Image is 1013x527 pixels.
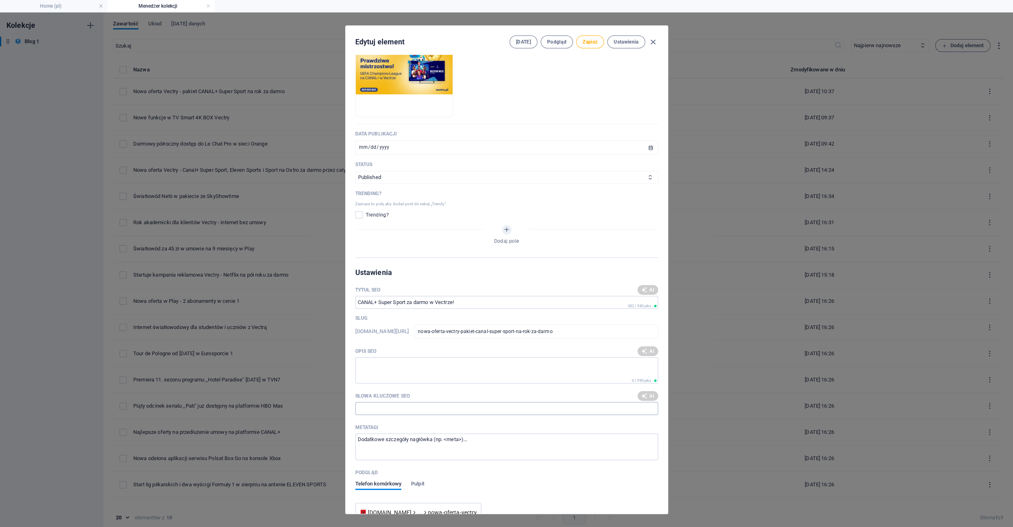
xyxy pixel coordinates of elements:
[607,35,645,48] button: Ustawienia
[494,238,519,244] span: Dodaj pole
[614,39,638,45] span: Ustawienia
[355,268,658,277] h2: Ustawienia
[355,479,402,490] span: Telefon komórkowy
[547,39,566,45] span: Podgląd
[361,510,366,515] img: Mediomaniak-Logo-xmFU9LXLGP6v4wiO-yv4oA-dGSjjyg0Bqy0FLbQKvTe1Q.png
[583,39,598,45] span: Zapisz
[632,379,652,383] span: 0 / 990 piks.
[428,508,586,517] span: nowa-oferta-vectry-pakiet-canal-super-sport-na-rok-za-darmo
[541,35,573,48] button: Podgląd
[355,296,658,309] input: Tytuł strony w wynikach wyszukiwania i na kartach przeglądarki
[502,225,512,235] button: Dodaj pole
[626,303,658,309] span: Obliczona długość w pikselach w wynikach wyszukiwania
[355,161,658,168] p: Status
[355,348,377,354] label: Tekst w wynikach wyszukiwania i mediach społecznościowych
[355,348,377,354] p: Opis SEO
[510,35,537,48] button: [DATE]
[355,37,405,47] h2: Edytuj element
[355,190,658,197] p: Trending?
[355,481,424,496] div: Podgląd
[355,287,380,293] label: Tytuł strony w wynikach wyszukiwania i na kartach przeglądarki
[355,131,658,137] p: Data publikacji
[576,35,604,48] button: Zapisz
[516,39,531,45] span: [DATE]
[355,200,658,208] p: Zaznacz to pole, aby dodać post do sekcji „Trendy”.
[355,357,658,383] textarea: Tekst w wynikach wyszukiwania i mediach społecznościowych
[355,424,379,431] p: Wpisz tutaj kod HTML, który zostanie umieszczony wewnątrz tagów <head> Twojej witryny. Pamiętaj, ...
[355,393,410,399] p: Słowa kluczowe SEO
[355,433,658,460] textarea: Metatagi
[355,469,378,476] p: Podgląd Twojej strony w wynikach wyszukiwania
[411,479,424,490] span: Pulpit
[355,315,367,321] p: Slug
[355,327,409,336] h6: Slug to adres URL, pod którym można znaleźć ten element, dlatego musi być unikatowy.
[630,378,658,383] span: Obliczona długość w pikselach w wynikach wyszukiwania
[107,2,215,10] h4: Menedżer kolekcji
[627,304,652,308] span: 382 / 580 piks.
[356,44,453,94] img: Vectra-Canal-Plus-Super-Sport-hXQyrKDXkxH5kywu9ZGaig.jpg
[368,508,412,517] span: [DOMAIN_NAME]
[366,212,389,218] span: Trending?
[417,508,422,517] span: ...
[355,287,380,293] p: Tytuł SEO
